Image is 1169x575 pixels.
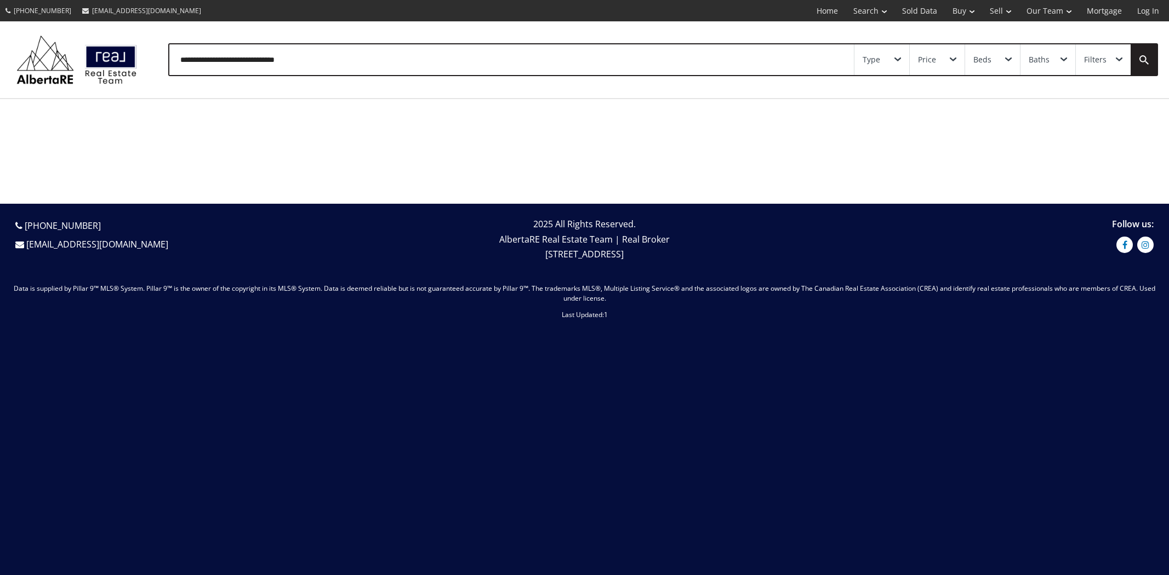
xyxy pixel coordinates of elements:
a: [PHONE_NUMBER] [25,220,101,232]
div: Price [918,56,936,64]
span: 1 [604,310,608,319]
div: Filters [1084,56,1107,64]
span: [EMAIL_ADDRESS][DOMAIN_NAME] [92,6,201,15]
p: Last Updated: [11,310,1158,320]
div: Beds [973,56,991,64]
span: [PHONE_NUMBER] [14,6,71,15]
p: 2025 All Rights Reserved. AlbertaRE Real Estate Team | Real Broker [302,217,867,262]
img: Logo [11,32,142,87]
span: Data is supplied by Pillar 9™ MLS® System. Pillar 9™ is the owner of the copyright in its MLS® Sy... [14,284,843,293]
div: Baths [1029,56,1050,64]
div: Type [863,56,880,64]
span: [STREET_ADDRESS] [545,248,624,260]
a: [EMAIL_ADDRESS][DOMAIN_NAME] [26,238,168,250]
span: Follow us: [1112,218,1154,230]
a: [EMAIL_ADDRESS][DOMAIN_NAME] [77,1,207,21]
span: Real Estate Association (CREA) and identify real estate professionals who are members of CREA. Us... [563,284,1156,303]
iframe: [PERSON_NAME] and the AlbertaRE Calgary Real Estate Team at Real Broker best Realtors in [GEOGRAP... [420,329,749,575]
